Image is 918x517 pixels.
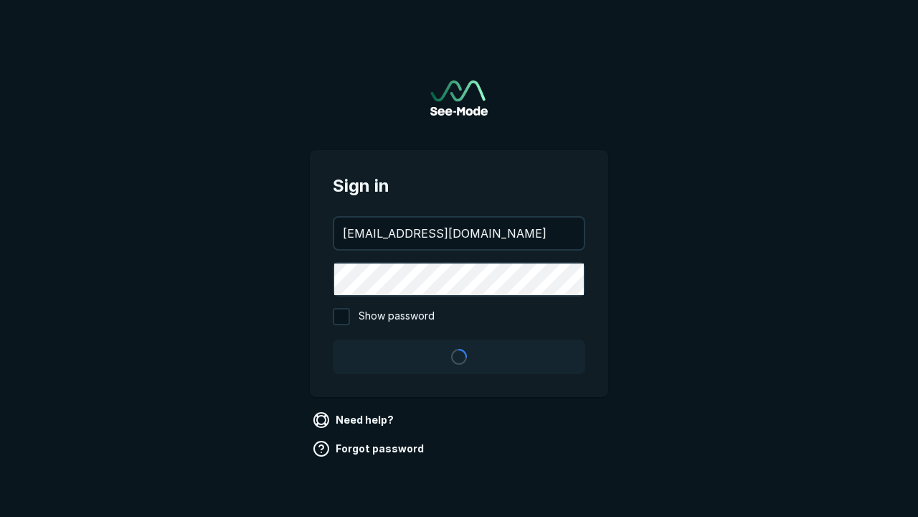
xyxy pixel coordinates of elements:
img: See-Mode Logo [430,80,488,116]
a: Need help? [310,409,399,432]
span: Show password [359,308,435,325]
a: Go to sign in [430,80,488,116]
input: your@email.com [334,218,584,249]
a: Forgot password [310,437,430,460]
span: Sign in [333,173,585,199]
